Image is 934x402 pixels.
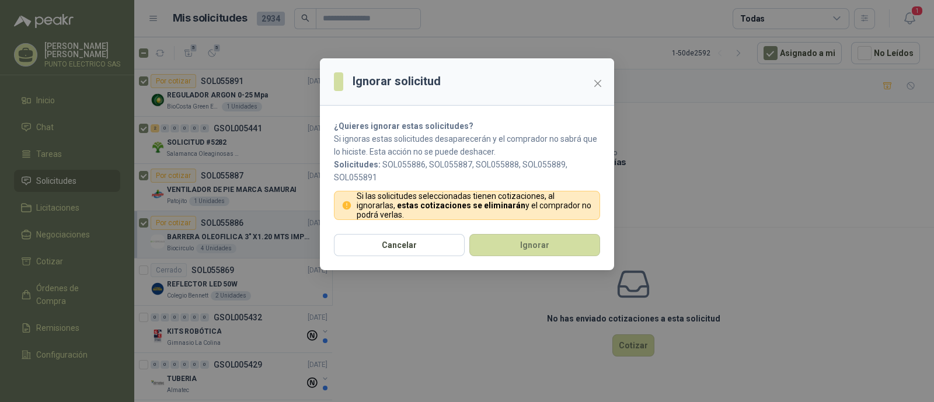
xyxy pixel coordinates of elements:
[588,74,607,93] button: Close
[334,158,600,184] p: SOL055886, SOL055887, SOL055888, SOL055889, SOL055891
[334,234,465,256] button: Cancelar
[357,191,593,219] p: Si las solicitudes seleccionadas tienen cotizaciones, al ignorarlas, y el comprador no podrá verlas.
[353,72,441,90] h3: Ignorar solicitud
[469,234,600,256] button: Ignorar
[334,160,381,169] b: Solicitudes:
[593,79,602,88] span: close
[397,201,525,210] strong: estas cotizaciones se eliminarán
[334,121,473,131] strong: ¿Quieres ignorar estas solicitudes?
[334,132,600,158] p: Si ignoras estas solicitudes desaparecerán y el comprador no sabrá que lo hiciste. Esta acción no...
